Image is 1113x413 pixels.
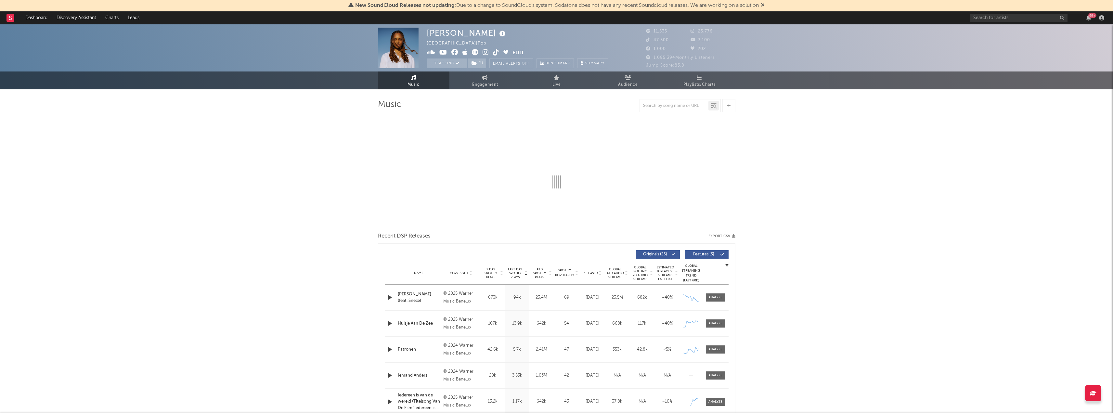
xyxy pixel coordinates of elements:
span: Copyright [450,271,469,275]
div: © 2025 Warner Music Benelux [443,394,479,409]
div: 5.7k [507,346,528,353]
span: Engagement [472,81,498,89]
div: © 2024 Warner Music Benelux [443,342,479,357]
span: 7 Day Spotify Plays [482,267,499,279]
input: Search by song name or URL [640,103,708,109]
a: [PERSON_NAME] (feat. Snelle) [398,291,440,304]
span: Features ( 3 ) [689,252,719,256]
div: [PERSON_NAME] [427,28,507,38]
span: Music [408,81,420,89]
div: 117k [631,320,653,327]
div: 3.53k [507,372,528,379]
span: 1.000 [646,47,666,51]
div: 23.5M [606,294,628,301]
div: N/A [656,372,678,379]
span: Estimated % Playlist Streams Last Day [656,265,674,281]
span: 202 [691,47,706,51]
div: [DATE] [581,320,603,327]
span: Playlists/Charts [683,81,716,89]
a: Benchmark [537,58,574,68]
a: Iedereen is van de wereld (Titelsong Van De Film 'Iedereen is van de wereld') [398,392,440,411]
span: Spotify Popularity [555,268,574,278]
div: © 2025 Warner Music Benelux [443,316,479,331]
div: 353k [606,346,628,353]
div: N/A [631,372,653,379]
div: 673k [482,294,503,301]
span: ATD Spotify Plays [531,267,548,279]
div: 642k [531,398,552,405]
div: Name [398,271,440,276]
div: N/A [606,372,628,379]
div: 42.8k [631,346,653,353]
span: Last Day Spotify Plays [507,267,524,279]
div: © 2024 Warner Music Benelux [443,368,479,383]
span: 47.300 [646,38,669,42]
span: Originals ( 25 ) [640,252,670,256]
div: Huisje Aan De Zee [398,320,440,327]
button: Features(3) [685,250,729,259]
span: ( 1 ) [467,58,486,68]
div: N/A [631,398,653,405]
div: 54 [555,320,578,327]
div: 23.4M [531,294,552,301]
span: Released [583,271,598,275]
em: Off [522,62,530,66]
span: Summary [585,62,604,65]
button: Edit [512,49,524,57]
a: Playlists/Charts [664,71,735,89]
div: ~ 10 % [656,398,678,405]
a: Charts [101,11,123,24]
button: Export CSV [708,234,735,238]
button: Summary [577,58,608,68]
span: 3.100 [691,38,710,42]
span: Live [552,81,561,89]
div: © 2025 Warner Music Benelux [443,290,479,305]
span: Recent DSP Releases [378,232,431,240]
div: 107k [482,320,503,327]
span: 1.095.394 Monthly Listeners [646,56,715,60]
div: [DATE] [581,398,603,405]
span: 11.535 [646,29,667,33]
div: 42 [555,372,578,379]
span: Jump Score: 83.8 [646,63,684,68]
div: 99 + [1088,13,1096,18]
div: [DATE] [581,372,603,379]
span: Global Rolling 7D Audio Streams [631,265,649,281]
a: Discovery Assistant [52,11,101,24]
span: : Due to a change to SoundCloud's system, Sodatone does not have any recent Soundcloud releases. ... [355,3,759,8]
div: 37.8k [606,398,628,405]
button: Email AlertsOff [489,58,533,68]
div: 69 [555,294,578,301]
div: ~ 40 % [656,320,678,327]
div: 94k [507,294,528,301]
div: 682k [631,294,653,301]
div: <5% [656,346,678,353]
div: Global Streaming Trend (Last 60D) [681,264,701,283]
div: 1.03M [531,372,552,379]
span: Dismiss [761,3,765,8]
div: 642k [531,320,552,327]
span: Audience [618,81,638,89]
div: 47 [555,346,578,353]
span: New SoundCloud Releases not updating [355,3,455,8]
span: Benchmark [546,60,570,68]
div: 13.2k [482,398,503,405]
div: 20k [482,372,503,379]
div: [DATE] [581,294,603,301]
a: Audience [592,71,664,89]
input: Search for artists [970,14,1068,22]
div: 1.17k [507,398,528,405]
a: Iemand Anders [398,372,440,379]
a: Engagement [449,71,521,89]
a: Live [521,71,592,89]
div: 43 [555,398,578,405]
a: Leads [123,11,144,24]
div: [GEOGRAPHIC_DATA] | Pop [427,40,494,47]
div: 42.6k [482,346,503,353]
a: Patronen [398,346,440,353]
div: 2.41M [531,346,552,353]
